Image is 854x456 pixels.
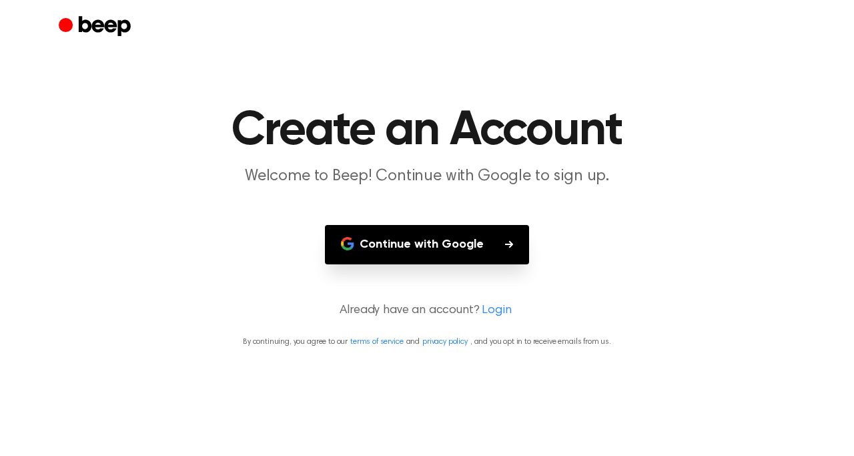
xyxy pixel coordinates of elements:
[350,338,403,346] a: terms of service
[325,225,529,264] button: Continue with Google
[482,302,511,320] a: Login
[171,166,683,188] p: Welcome to Beep! Continue with Google to sign up.
[85,107,769,155] h1: Create an Account
[16,302,838,320] p: Already have an account?
[16,336,838,348] p: By continuing, you agree to our and , and you opt in to receive emails from us.
[422,338,468,346] a: privacy policy
[59,14,134,40] a: Beep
